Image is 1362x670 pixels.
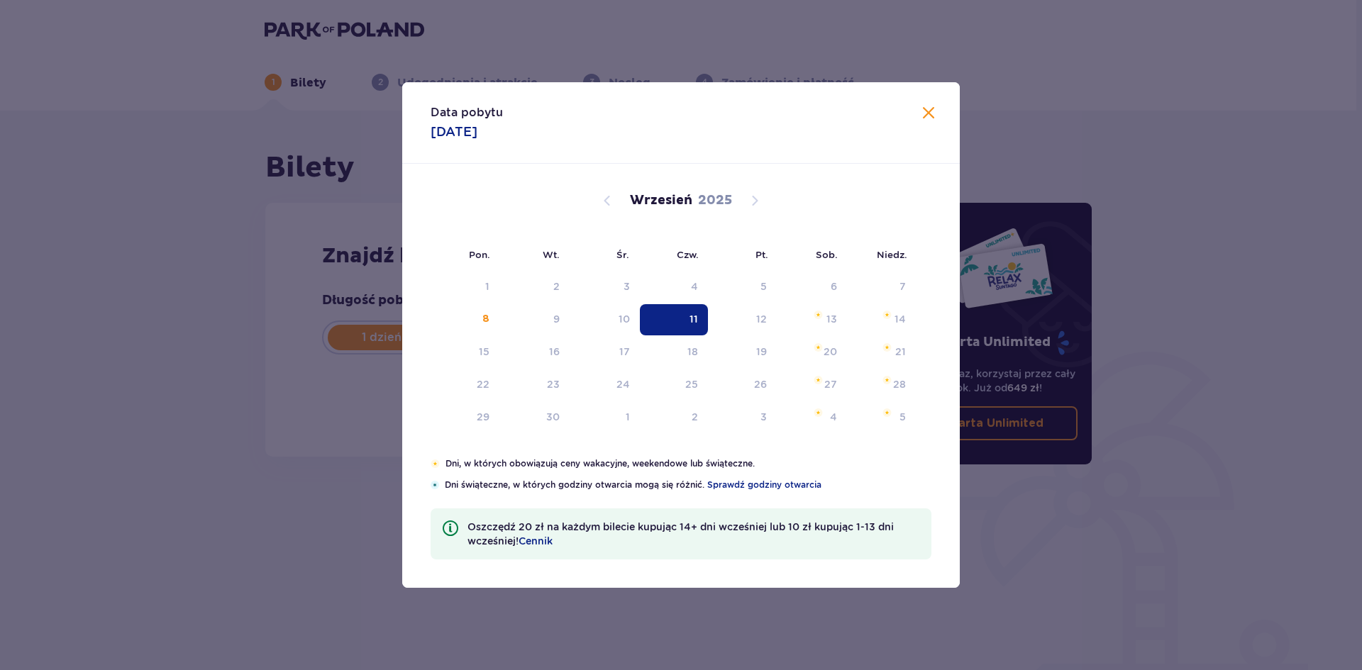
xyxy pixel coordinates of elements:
div: 10 [619,312,630,326]
div: 15 [479,345,489,359]
td: sobota, 20 września 2025 [777,337,847,368]
div: 29 [477,410,489,424]
td: czwartek, 2 października 2025 [640,402,709,433]
div: 3 [760,410,767,424]
td: wtorek, 30 września 2025 [499,402,570,433]
small: Pt. [755,249,768,260]
small: Czw. [677,249,699,260]
td: Not available. piątek, 5 września 2025 [708,272,777,303]
div: 19 [756,345,767,359]
div: 9 [553,312,560,326]
div: 24 [616,377,630,391]
td: Not available. poniedziałek, 1 września 2025 [431,272,499,303]
div: 2 [553,279,560,294]
td: środa, 10 września 2025 [570,304,640,335]
p: 2025 [698,192,732,209]
td: niedziela, 5 października 2025 [847,402,916,433]
div: 2 [692,410,698,424]
div: 26 [754,377,767,391]
td: Not available. czwartek, 4 września 2025 [640,272,709,303]
div: 20 [824,345,837,359]
td: Not available. środa, 3 września 2025 [570,272,640,303]
td: poniedziałek, 29 września 2025 [431,402,499,433]
div: 6 [831,279,837,294]
small: Wt. [543,249,560,260]
div: 1 [626,410,630,424]
div: 4 [830,410,837,424]
td: niedziela, 14 września 2025 [847,304,916,335]
td: Selected. czwartek, 11 września 2025 [640,304,709,335]
small: Śr. [616,249,629,260]
div: Calendar [402,164,960,457]
div: 8 [482,312,489,326]
td: niedziela, 28 września 2025 [847,369,916,401]
div: 13 [826,312,837,326]
td: środa, 24 września 2025 [570,369,640,401]
div: 30 [546,410,560,424]
div: 16 [549,345,560,359]
td: czwartek, 25 września 2025 [640,369,709,401]
div: 1 [485,279,489,294]
small: Niedz. [877,249,907,260]
td: sobota, 27 września 2025 [777,369,847,401]
td: piątek, 12 września 2025 [708,304,777,335]
td: piątek, 3 października 2025 [708,402,777,433]
small: Pon. [469,249,490,260]
div: 25 [685,377,698,391]
div: 23 [547,377,560,391]
td: piątek, 19 września 2025 [708,337,777,368]
div: 5 [760,279,767,294]
div: 22 [477,377,489,391]
td: niedziela, 21 września 2025 [847,337,916,368]
small: Sob. [816,249,838,260]
td: Not available. wtorek, 2 września 2025 [499,272,570,303]
td: wtorek, 23 września 2025 [499,369,570,401]
td: piątek, 26 września 2025 [708,369,777,401]
p: Wrzesień [630,192,692,209]
div: 11 [690,312,698,326]
div: 4 [691,279,698,294]
td: poniedziałek, 15 września 2025 [431,337,499,368]
div: 27 [824,377,837,391]
td: sobota, 13 września 2025 [777,304,847,335]
div: 12 [756,312,767,326]
td: poniedziałek, 22 września 2025 [431,369,499,401]
td: wtorek, 16 września 2025 [499,337,570,368]
td: sobota, 4 października 2025 [777,402,847,433]
td: Not available. sobota, 6 września 2025 [777,272,847,303]
td: wtorek, 9 września 2025 [499,304,570,335]
div: 18 [687,345,698,359]
td: Not available. niedziela, 7 września 2025 [847,272,916,303]
td: poniedziałek, 8 września 2025 [431,304,499,335]
td: środa, 17 września 2025 [570,337,640,368]
div: 17 [619,345,630,359]
div: 3 [624,279,630,294]
td: czwartek, 18 września 2025 [640,337,709,368]
td: środa, 1 października 2025 [570,402,640,433]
